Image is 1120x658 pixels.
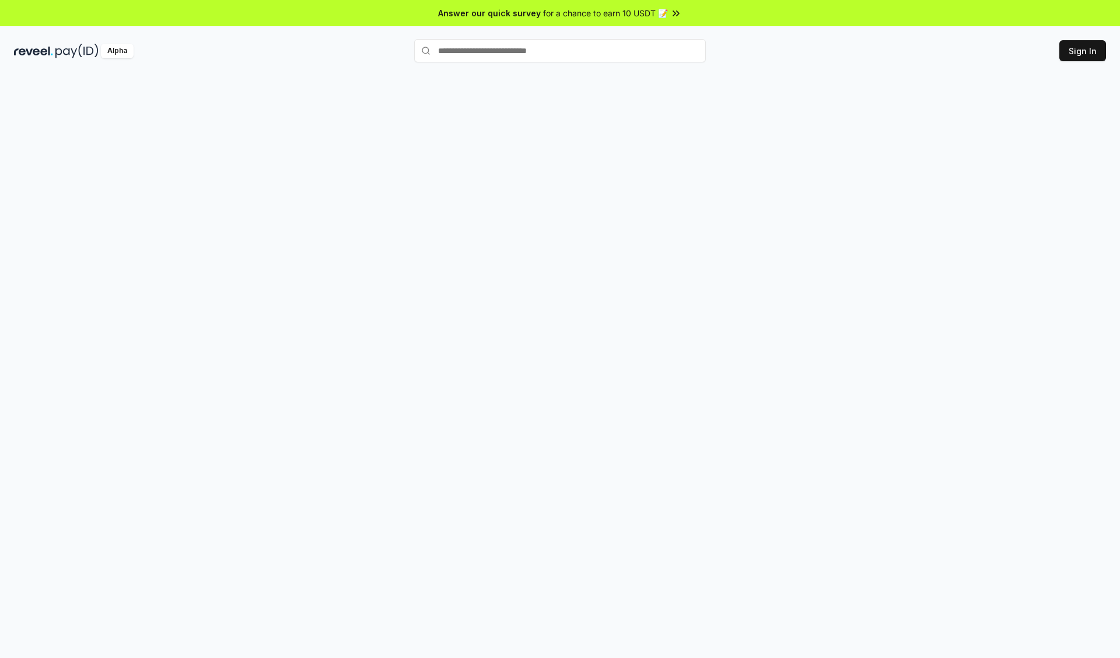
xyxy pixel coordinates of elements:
div: Alpha [101,44,134,58]
img: reveel_dark [14,44,53,58]
img: pay_id [55,44,99,58]
span: Answer our quick survey [438,7,541,19]
button: Sign In [1059,40,1106,61]
span: for a chance to earn 10 USDT 📝 [543,7,668,19]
